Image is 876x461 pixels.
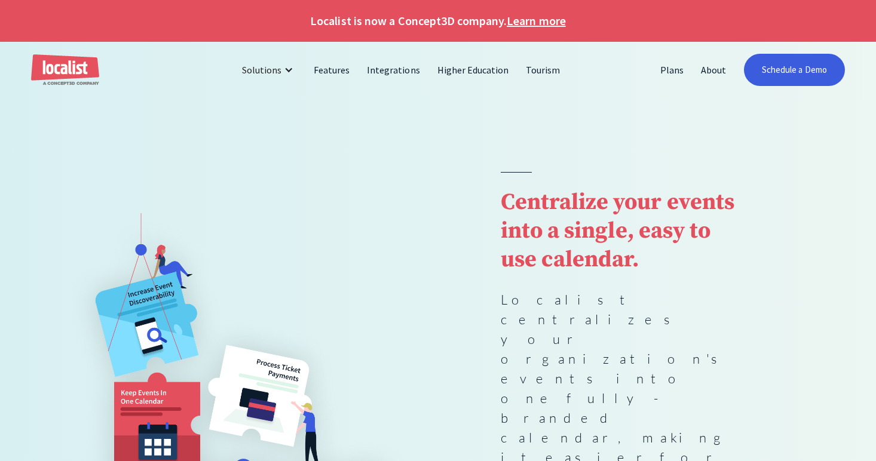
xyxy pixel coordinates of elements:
[31,54,99,86] a: home
[744,54,845,86] a: Schedule a Demo
[233,56,305,84] div: Solutions
[359,56,428,84] a: Integrations
[507,12,565,30] a: Learn more
[429,56,518,84] a: Higher Education
[693,56,735,84] a: About
[517,56,569,84] a: Tourism
[305,56,359,84] a: Features
[652,56,693,84] a: Plans
[501,188,734,274] strong: Centralize your events into a single, easy to use calendar.
[242,63,281,77] div: Solutions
